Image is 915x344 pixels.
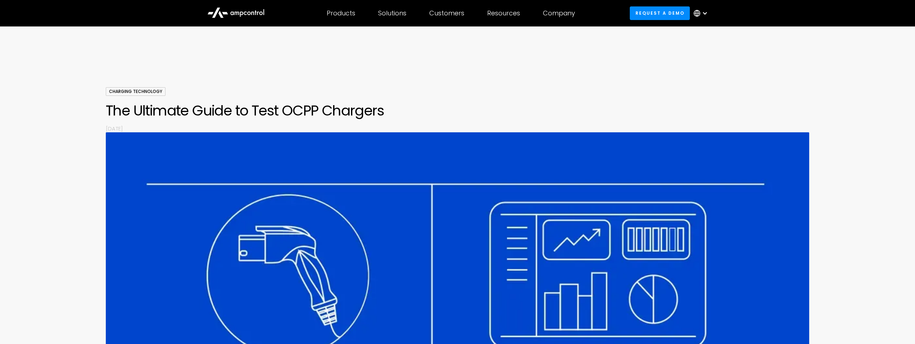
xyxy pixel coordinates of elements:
[429,9,464,17] div: Customers
[106,102,809,119] h1: The Ultimate Guide to Test OCPP Chargers
[487,9,520,17] div: Resources
[543,9,575,17] div: Company
[327,9,355,17] div: Products
[630,6,690,20] a: Request a demo
[378,9,406,17] div: Solutions
[106,87,165,96] div: Charging Technology
[106,125,809,132] p: [DATE]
